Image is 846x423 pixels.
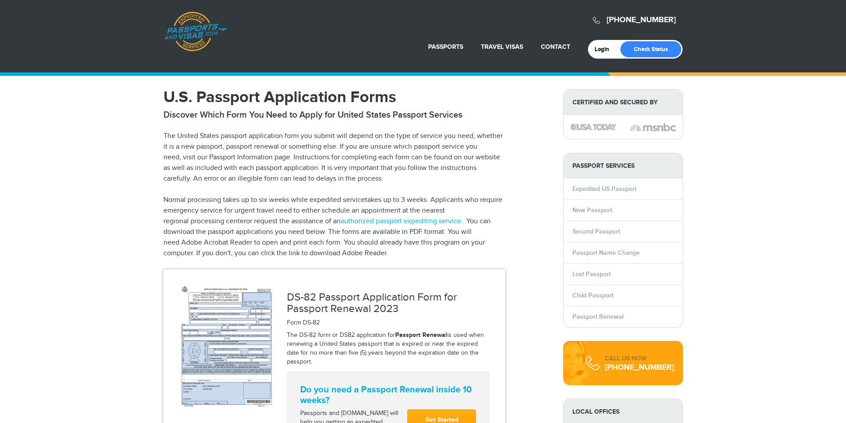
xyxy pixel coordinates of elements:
[395,331,447,339] a: Passport Renewal
[570,124,616,130] img: image description
[163,110,505,120] h2: Discover Which Form You Need to Apply for United States Passport Services
[428,43,463,51] a: Passports
[630,122,676,133] img: image description
[163,131,505,184] p: The United States passport application form you submit will depend on the type of service you nee...
[564,90,683,115] strong: Certified and Secured by
[287,320,490,326] h5: Form DS-82
[572,206,612,214] a: New Passport
[541,43,570,51] a: Contact
[179,283,274,407] img: ds82-renew-passport-applicaiton-form.jpg
[300,384,477,406] strong: Do you need a Passport Renewal inside 10 weeks?
[287,331,490,367] p: The DS-82 form or DS82 application for is used when renewing a United States passport that is exp...
[572,270,611,278] a: Lost Passport
[607,15,676,25] a: [PHONE_NUMBER]
[572,313,624,320] a: Passport Renewal
[564,153,683,178] strong: PASSPORT SERVICES
[595,46,616,53] a: Login
[620,41,681,57] a: Check Status
[287,291,457,315] a: DS-82 Passport Application Form for Passport Renewal 2023
[572,185,636,193] a: Expedited US Passport
[572,292,613,299] a: Child Passport
[605,354,674,363] div: CALL US NOW
[164,12,227,51] a: Passports & [DOMAIN_NAME]
[572,249,640,257] a: Passport Name Change
[572,228,620,235] a: Second Passport
[163,89,505,105] h1: U.S. Passport Application Forms
[341,217,461,225] a: authorized passport expediting service
[605,363,674,372] div: [PHONE_NUMBER]
[481,43,523,51] a: Travel Visas
[163,195,505,259] p: Normal processing takes up to six weeks while expedited servicetakes up to 3 weeks. Applicants wh...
